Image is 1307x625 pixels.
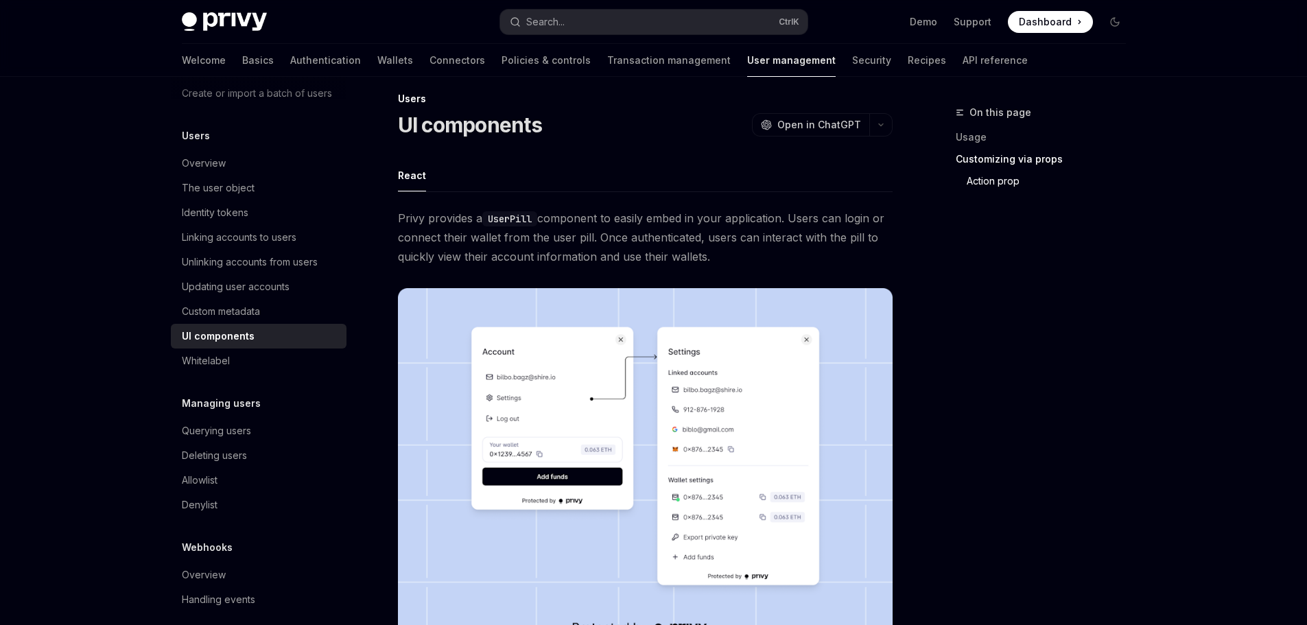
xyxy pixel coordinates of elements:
div: Linking accounts to users [182,229,296,246]
a: Usage [956,126,1137,148]
div: Unlinking accounts from users [182,254,318,270]
div: Denylist [182,497,217,513]
div: Handling events [182,591,255,608]
a: UI components [171,324,346,349]
a: Connectors [429,44,485,77]
a: Recipes [908,44,946,77]
a: Deleting users [171,443,346,468]
a: Custom metadata [171,299,346,324]
div: The user object [182,180,255,196]
h5: Webhooks [182,539,233,556]
div: Querying users [182,423,251,439]
a: Overview [171,151,346,176]
a: Support [954,15,991,29]
a: API reference [963,44,1028,77]
div: Updating user accounts [182,279,290,295]
a: Updating user accounts [171,274,346,299]
a: Handling events [171,587,346,612]
a: Querying users [171,418,346,443]
a: Customizing via props [956,148,1137,170]
button: Open in ChatGPT [752,113,869,137]
a: Action prop [956,170,1137,192]
a: Demo [910,15,937,29]
div: Users [398,92,893,106]
a: Unlinking accounts from users [171,250,346,274]
div: Search... [526,14,565,30]
a: Basics [242,44,274,77]
a: Transaction management [607,44,731,77]
a: Security [852,44,891,77]
h5: Managing users [182,395,261,412]
code: UserPill [482,211,537,226]
a: Overview [171,563,346,587]
div: Overview [182,567,226,583]
a: Dashboard [1008,11,1093,33]
a: Policies & controls [502,44,591,77]
span: Open in ChatGPT [777,118,861,132]
div: Deleting users [182,447,247,464]
div: UI components [182,328,255,344]
button: Toggle dark mode [1104,11,1126,33]
span: Ctrl K [779,16,799,27]
a: Wallets [377,44,413,77]
div: Identity tokens [182,204,248,221]
span: Dashboard [1019,15,1072,29]
div: Whitelabel [182,353,230,369]
a: Denylist [171,493,346,517]
h1: UI components [398,113,542,137]
a: Authentication [290,44,361,77]
div: Allowlist [182,472,217,488]
h5: Users [182,128,210,144]
div: Overview [182,155,226,172]
span: Privy provides a component to easily embed in your application. Users can login or connect their ... [398,209,893,266]
img: dark logo [182,12,267,32]
a: Welcome [182,44,226,77]
div: Custom metadata [182,303,260,320]
a: Allowlist [171,468,346,493]
button: Open search [500,10,808,34]
a: Whitelabel [171,349,346,373]
span: On this page [969,104,1031,121]
div: React [398,159,426,191]
a: User management [747,44,836,77]
a: Linking accounts to users [171,225,346,250]
a: The user object [171,176,346,200]
a: Identity tokens [171,200,346,225]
